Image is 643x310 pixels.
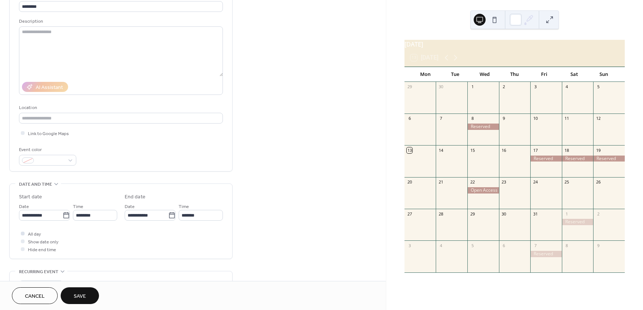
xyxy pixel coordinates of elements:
[19,17,221,25] div: Description
[410,67,440,82] div: Mon
[73,203,83,211] span: Time
[19,268,58,276] span: Recurring event
[564,84,570,90] div: 4
[564,147,570,153] div: 18
[407,243,412,248] div: 3
[595,116,601,121] div: 12
[470,67,500,82] div: Wed
[74,293,86,300] span: Save
[562,219,594,225] div: Reserved
[438,179,444,185] div: 21
[530,156,562,162] div: Reserved
[19,193,42,201] div: Start date
[564,179,570,185] div: 25
[19,146,75,154] div: Event color
[467,187,499,194] div: Open Access Night
[532,179,538,185] div: 24
[470,147,475,153] div: 15
[125,203,135,211] span: Date
[28,238,58,246] span: Show date only
[501,211,507,217] div: 30
[19,180,52,188] span: Date and time
[532,84,538,90] div: 3
[28,130,69,138] span: Link to Google Maps
[404,40,625,49] div: [DATE]
[564,243,570,248] div: 8
[438,243,444,248] div: 4
[407,116,412,121] div: 6
[501,116,507,121] div: 9
[595,179,601,185] div: 26
[407,211,412,217] div: 27
[470,116,475,121] div: 8
[470,84,475,90] div: 1
[438,211,444,217] div: 28
[19,203,29,211] span: Date
[440,67,470,82] div: Tue
[595,147,601,153] div: 19
[438,116,444,121] div: 7
[470,179,475,185] div: 22
[500,67,530,82] div: Thu
[407,179,412,185] div: 20
[595,84,601,90] div: 5
[125,193,145,201] div: End date
[407,84,412,90] div: 29
[595,243,601,248] div: 9
[501,243,507,248] div: 6
[532,243,538,248] div: 7
[532,147,538,153] div: 17
[28,246,56,254] span: Hide end time
[438,84,444,90] div: 30
[61,287,99,304] button: Save
[501,84,507,90] div: 2
[470,243,475,248] div: 5
[467,124,499,130] div: Reserved
[562,156,594,162] div: Reserved
[530,251,562,257] div: Reserved
[589,67,619,82] div: Sun
[25,293,45,300] span: Cancel
[407,147,412,153] div: 13
[470,211,475,217] div: 29
[593,156,625,162] div: Reserved
[179,203,189,211] span: Time
[530,67,559,82] div: Fri
[559,67,589,82] div: Sat
[28,230,41,238] span: All day
[501,179,507,185] div: 23
[595,211,601,217] div: 2
[532,211,538,217] div: 31
[438,147,444,153] div: 14
[501,147,507,153] div: 16
[532,116,538,121] div: 10
[564,116,570,121] div: 11
[564,211,570,217] div: 1
[19,104,221,112] div: Location
[12,287,58,304] button: Cancel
